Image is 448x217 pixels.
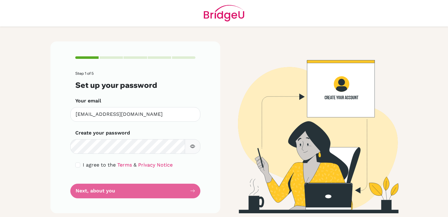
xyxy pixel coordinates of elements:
span: Step 1 of 5 [75,71,94,76]
label: Your email [75,97,101,105]
span: & [133,162,137,168]
label: Create your password [75,129,130,137]
a: Privacy Notice [138,162,173,168]
span: I agree to the [83,162,116,168]
h3: Set up your password [75,81,195,90]
input: Insert your email* [70,107,200,122]
a: Terms [117,162,132,168]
